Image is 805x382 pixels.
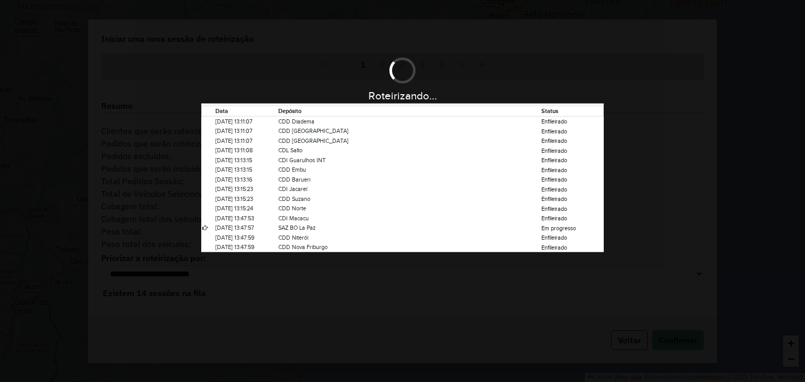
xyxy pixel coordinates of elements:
td: CDD Diadema [278,116,541,126]
td: CDD Niterói [278,232,541,242]
td: CDD Suzano [278,194,541,204]
td: [DATE] 13:11:07 [215,126,278,136]
td: [DATE] 13:15:24 [215,204,278,214]
td: [DATE] 13:11:08 [215,145,278,155]
th: Depósito [278,106,541,116]
td: CDI Macacu [278,213,541,223]
label: Enfileirado [541,127,567,136]
td: CDD [GEOGRAPHIC_DATA] [278,136,541,145]
label: Em progresso [541,223,576,232]
label: Enfileirado [541,185,567,194]
td: [DATE] 13:13:16 [215,174,278,184]
th: Status [541,106,604,116]
td: [DATE] 13:13:15 [215,155,278,165]
label: Enfileirado [541,156,567,165]
label: Enfileirado [541,165,567,174]
td: CDI Guarulhos INT [278,155,541,165]
td: [DATE] 13:47:53 [215,213,278,223]
label: Enfileirado [541,214,567,223]
td: [DATE] 13:15:23 [215,194,278,204]
td: CDD [GEOGRAPHIC_DATA] [278,126,541,136]
td: [DATE] 13:11:07 [215,116,278,126]
label: Enfileirado [541,195,567,204]
label: Enfileirado [541,204,567,213]
label: Enfileirado [541,175,567,184]
label: Enfileirado [541,233,567,242]
th: Data [215,106,278,116]
label: Enfileirado [541,117,567,126]
label: Enfileirado [541,137,567,145]
td: [DATE] 13:13:15 [215,165,278,175]
label: Enfileirado [541,243,567,252]
label: Enfileirado [541,146,567,155]
td: CDD Nova Friburgo [278,242,541,252]
td: [DATE] 13:15:23 [215,184,278,194]
td: [DATE] 13:47:59 [215,232,278,242]
td: SAZ BO La Paz [278,223,541,233]
td: CDI Jacareí [278,184,541,194]
td: [DATE] 13:47:59 [215,242,278,252]
td: [DATE] 13:47:57 [215,223,278,233]
td: CDL Salto [278,145,541,155]
td: [DATE] 13:11:07 [215,136,278,145]
td: CDD Embu [278,165,541,175]
td: CDD Norte [278,204,541,214]
td: CDD Barueri [278,174,541,184]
